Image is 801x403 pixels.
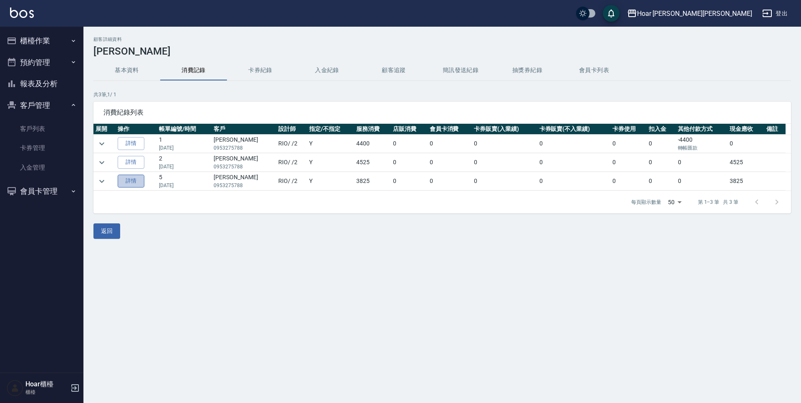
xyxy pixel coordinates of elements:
[647,135,675,153] td: 0
[93,37,791,42] h2: 顧客詳細資料
[96,138,108,150] button: expand row
[3,30,80,52] button: 櫃檯作業
[25,388,68,396] p: 櫃檯
[93,60,160,80] button: 基本資料
[561,60,627,80] button: 會員卡列表
[759,6,791,21] button: 登出
[307,135,354,153] td: Y
[647,153,675,172] td: 0
[159,163,209,170] p: [DATE]
[728,153,764,172] td: 4525
[354,153,391,172] td: 4525
[665,191,685,213] div: 50
[698,198,738,206] p: 第 1–3 筆 共 3 筆
[391,124,428,135] th: 店販消費
[472,153,537,172] td: 0
[472,135,537,153] td: 0
[96,175,108,188] button: expand row
[159,182,209,189] p: [DATE]
[307,124,354,135] th: 指定/不指定
[428,172,472,190] td: 0
[360,60,427,80] button: 顧客追蹤
[25,380,68,388] h5: Hoar櫃檯
[354,124,391,135] th: 服務消費
[214,182,274,189] p: 0953275788
[764,124,786,135] th: 備註
[93,45,791,57] h3: [PERSON_NAME]
[537,135,610,153] td: 0
[93,91,791,98] p: 共 3 筆, 1 / 1
[276,124,307,135] th: 設計師
[3,158,80,177] a: 入金管理
[610,172,647,190] td: 0
[3,52,80,73] button: 預約管理
[118,156,144,169] a: 詳情
[428,135,472,153] td: 0
[472,124,537,135] th: 卡券販賣(入業績)
[3,95,80,116] button: 客戶管理
[472,172,537,190] td: 0
[537,172,610,190] td: 0
[391,153,428,172] td: 0
[537,124,610,135] th: 卡券販賣(不入業績)
[3,138,80,158] a: 卡券管理
[631,198,661,206] p: 每頁顯示數量
[276,172,307,190] td: RIO / /2
[118,175,144,188] a: 詳情
[354,172,391,190] td: 3825
[214,163,274,170] p: 0953275788
[428,153,472,172] td: 0
[212,135,276,153] td: [PERSON_NAME]
[676,135,728,153] td: -4400
[624,5,756,22] button: Hoar [PERSON_NAME][PERSON_NAME]
[647,124,675,135] th: 扣入金
[3,73,80,95] button: 報表及分析
[603,5,620,22] button: save
[96,156,108,169] button: expand row
[637,8,752,19] div: Hoar [PERSON_NAME][PERSON_NAME]
[294,60,360,80] button: 入金紀錄
[537,153,610,172] td: 0
[391,172,428,190] td: 0
[494,60,561,80] button: 抽獎券紀錄
[354,135,391,153] td: 4400
[212,172,276,190] td: [PERSON_NAME]
[160,60,227,80] button: 消費記錄
[676,172,728,190] td: 0
[427,60,494,80] button: 簡訊發送紀錄
[3,119,80,138] a: 客戶列表
[157,153,212,172] td: 2
[728,135,764,153] td: 0
[116,124,157,135] th: 操作
[227,60,294,80] button: 卡券紀錄
[676,124,728,135] th: 其他付款方式
[157,135,212,153] td: 1
[212,153,276,172] td: [PERSON_NAME]
[307,172,354,190] td: Y
[678,144,726,152] p: 轉帳匯款
[307,153,354,172] td: Y
[3,180,80,202] button: 會員卡管理
[728,172,764,190] td: 3825
[610,135,647,153] td: 0
[647,172,675,190] td: 0
[157,124,212,135] th: 帳單編號/時間
[93,124,116,135] th: 展開
[276,135,307,153] td: RIO / /2
[93,223,120,239] button: 返回
[10,8,34,18] img: Logo
[610,124,647,135] th: 卡券使用
[7,380,23,396] img: Person
[610,153,647,172] td: 0
[159,144,209,152] p: [DATE]
[676,153,728,172] td: 0
[276,153,307,172] td: RIO / /2
[428,124,472,135] th: 會員卡消費
[157,172,212,190] td: 5
[212,124,276,135] th: 客戶
[103,108,781,117] span: 消費紀錄列表
[728,124,764,135] th: 現金應收
[214,144,274,152] p: 0953275788
[391,135,428,153] td: 0
[118,137,144,150] a: 詳情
